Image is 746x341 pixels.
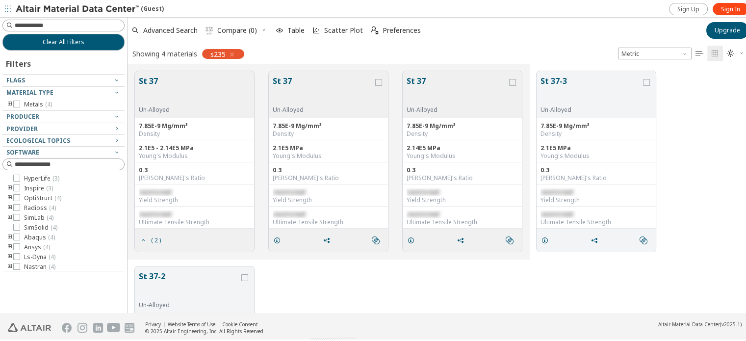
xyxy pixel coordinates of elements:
span: Preferences [383,26,421,32]
span: OptiStruct [24,193,61,201]
button: Material Type [2,85,125,97]
i: toogle group [6,232,13,240]
span: restricted [540,209,573,217]
span: Advanced Search [143,26,198,32]
img: Altair Engineering [8,322,51,331]
button: Similar search [367,229,388,249]
i:  [206,25,213,33]
span: ( 4 ) [54,192,61,201]
button: Similar search [501,229,522,249]
div: Un-Alloyed [540,105,641,112]
i: toogle group [6,242,13,250]
i:  [695,48,703,56]
span: ( 4 ) [49,202,56,210]
span: Metric [618,46,692,58]
div: Density [139,129,250,136]
span: Provider [6,123,38,131]
a: Cookie Consent [222,319,258,326]
button: Clear All Filters [2,32,125,49]
span: Radioss [24,203,56,210]
span: Sign Up [677,4,699,12]
button: Ecological Topics [2,133,125,145]
div: 2.1E5 MPa [540,143,652,151]
div: 7.85E-9 Mg/mm³ [139,121,250,129]
a: Privacy [145,319,161,326]
i: toogle group [6,212,13,220]
button: Software [2,145,125,157]
span: Material Type [6,87,53,95]
span: restricted [139,186,171,195]
button: St 37 [407,74,507,105]
div: Young's Modulus [540,151,652,158]
span: ( 3 ) [46,183,53,191]
div: Unit System [618,46,692,58]
span: HyperLife [24,173,59,181]
span: Compare (0) [217,26,257,32]
span: Metals [24,99,52,107]
div: Un-Alloyed [273,105,373,112]
i: toogle group [6,193,13,201]
button: Details [403,229,423,249]
span: ( 2 ) [151,236,161,242]
button: Table View [692,44,707,60]
span: SimSolid [24,222,57,230]
div: Young's Modulus [139,151,250,158]
span: Sign In [721,4,740,12]
div: Showing 4 materials [132,48,197,57]
i:  [372,235,380,243]
span: Producer [6,111,39,119]
span: Ecological Topics [6,135,70,143]
span: Clear All Filters [43,37,84,45]
img: Altair Material Data Center [16,3,141,13]
span: Scatter Plot [324,26,363,32]
span: ( 4 ) [43,241,50,250]
button: St 37-3 [540,74,641,105]
button: Share [318,229,339,249]
span: Inspire [24,183,53,191]
div: Ultimate Tensile Strength [540,217,652,225]
button: Share [452,229,473,249]
span: Software [6,147,39,155]
span: Table [287,26,305,32]
button: St 37 [139,74,170,105]
button: Provider [2,122,125,133]
div: 7.85E-9 Mg/mm³ [273,121,384,129]
div: 2.1E5 - 2.14E5 MPa [139,143,250,151]
div: Yield Strength [407,195,518,203]
a: Sign Up [669,1,708,14]
div: 0.3 [139,165,250,173]
div: 7.85E-9 Mg/mm³ [540,121,652,129]
i: toogle group [6,203,13,210]
i: toogle group [6,262,13,269]
div: [PERSON_NAME]'s Ratio [540,173,652,181]
div: Young's Modulus [273,151,384,158]
span: SimLab [24,212,53,220]
i: toogle group [6,99,13,107]
span: restricted [273,209,305,217]
div: 0.3 [540,165,652,173]
i:  [727,48,735,56]
button: Share [586,229,607,249]
i:  [506,235,514,243]
div: 0.3 [407,165,518,173]
div: Yield Strength [273,195,384,203]
span: Altair Material Data Center [658,319,720,326]
div: © 2025 Altair Engineering, Inc. All Rights Reserved. [145,326,265,333]
span: restricted [139,209,171,217]
span: s235 [210,48,226,57]
span: Nastran [24,262,55,269]
i:  [711,48,719,56]
div: Density [540,129,652,136]
div: 2.1E5 MPa [273,143,384,151]
a: Website Terms of Use [168,319,215,326]
div: [PERSON_NAME]'s Ratio [273,173,384,181]
span: ( 4 ) [48,232,55,240]
div: 7.85E-9 Mg/mm³ [407,121,518,129]
div: Un-Alloyed [139,300,239,308]
span: ( 4 ) [47,212,53,220]
span: Abaqus [24,232,55,240]
span: ( 4 ) [51,222,57,230]
div: [PERSON_NAME]'s Ratio [139,173,250,181]
span: ( 4 ) [49,251,55,260]
div: Ultimate Tensile Strength [407,217,518,225]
